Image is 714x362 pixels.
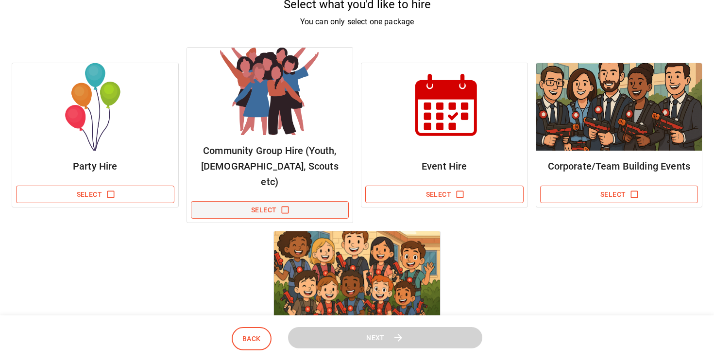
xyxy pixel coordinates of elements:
[366,332,385,344] span: Next
[369,158,520,174] h6: Event Hire
[20,158,170,174] h6: Party Hire
[12,16,702,28] p: You can only select one package
[544,158,695,174] h6: Corporate/Team Building Events
[288,327,482,349] button: Next
[242,333,261,345] span: Back
[187,48,353,135] img: Package
[361,63,527,151] img: Package
[12,63,178,151] img: Package
[365,186,524,204] button: Select
[191,201,349,219] button: Select
[274,231,440,319] img: Package
[536,63,702,151] img: Package
[232,327,272,351] button: Back
[195,143,345,190] h6: Community Group Hire (Youth, [DEMOGRAPHIC_DATA], Scouts etc)
[16,186,174,204] button: Select
[540,186,698,204] button: Select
